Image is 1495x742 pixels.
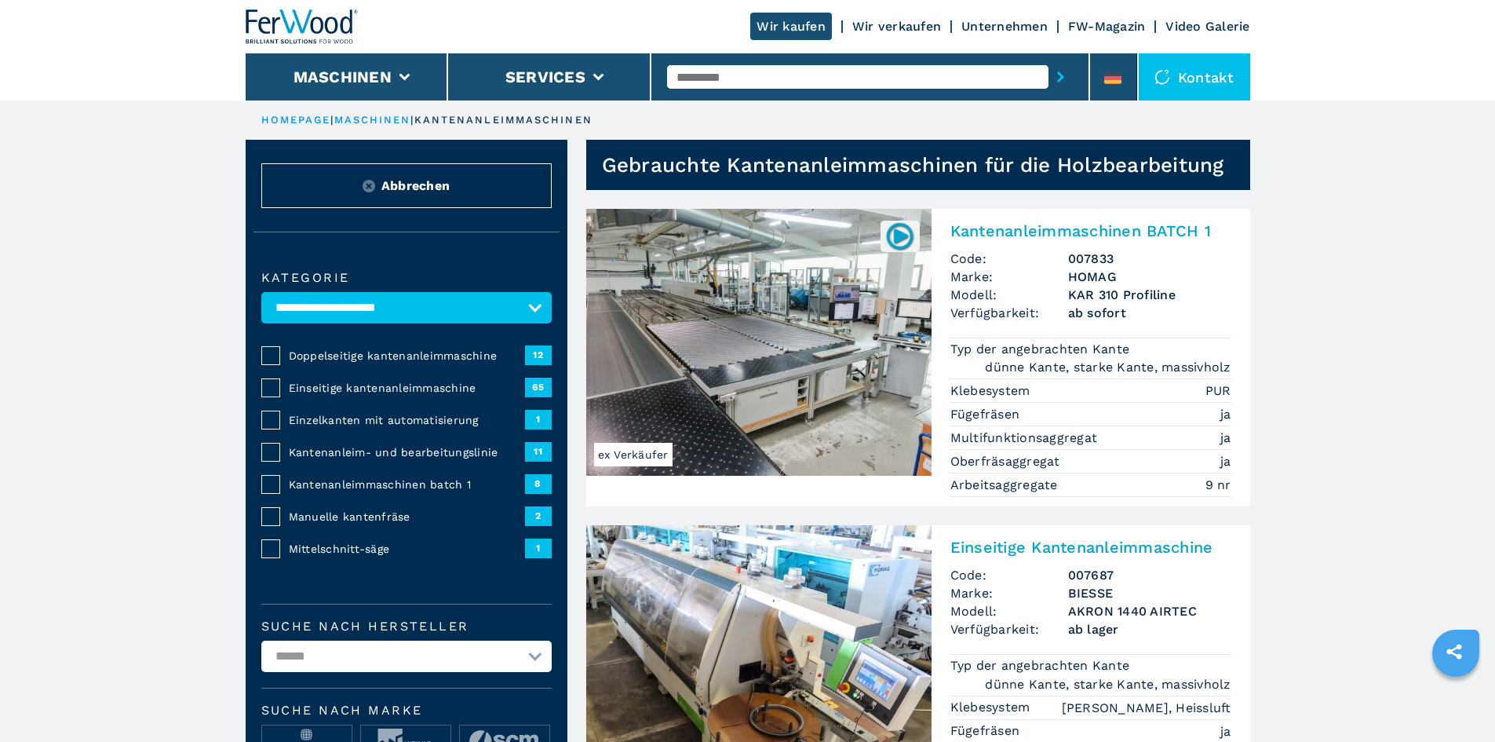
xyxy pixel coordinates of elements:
button: submit-button [1048,59,1073,95]
span: Einzelkanten mit automatisierung [289,412,525,428]
iframe: Chat [1428,671,1483,730]
p: Typ der angebrachten Kante [950,657,1134,674]
span: Marke: [950,268,1068,286]
img: Reset [363,180,375,192]
span: Code: [950,250,1068,268]
span: 65 [525,378,552,397]
em: ja [1220,722,1231,740]
h1: Gebrauchte Kantenanleimmaschinen für die Holzbearbeitung [602,152,1224,177]
em: dünne Kante, starke Kante, massivholz [985,675,1231,693]
a: maschinen [334,114,411,126]
label: Kategorie [261,272,552,284]
a: Video Galerie [1165,19,1249,34]
div: Kontakt [1139,53,1250,101]
h3: 007833 [1068,250,1231,268]
h3: KAR 310 Profiline [1068,286,1231,304]
p: Arbeitsaggregate [950,477,1062,494]
p: Fügefräsen [950,406,1024,423]
span: 2 [525,506,552,525]
span: Kantenanleimmaschinen batch 1 [289,477,525,492]
span: Einseitige kantenanleimmaschine [289,380,525,396]
span: Verfügbarkeit: [950,620,1068,638]
button: Services [505,68,585,86]
span: Abbrechen [381,177,450,195]
span: Marke: [950,584,1068,602]
button: Maschinen [294,68,392,86]
em: [PERSON_NAME], Heissluft [1062,699,1231,717]
a: Wir kaufen [750,13,832,40]
button: ResetAbbrechen [261,163,552,208]
span: 1 [525,539,552,557]
em: ja [1220,405,1231,423]
h2: Einseitige Kantenanleimmaschine [950,538,1231,557]
em: ja [1220,452,1231,470]
a: Kantenanleimmaschinen BATCH 1 HOMAG KAR 310 Profilineex Verkäufer007833Kantenanleimmaschinen BATC... [586,209,1250,506]
span: Mittelschnitt-säge [289,541,525,557]
img: Kantenanleimmaschinen BATCH 1 HOMAG KAR 310 Profiline [586,209,932,476]
em: dünne Kante, starke Kante, massivholz [985,358,1231,376]
p: Klebesystem [950,382,1034,400]
a: FW-Magazin [1068,19,1146,34]
span: 8 [525,474,552,493]
h3: AKRON 1440 AIRTEC [1068,602,1231,620]
h3: HOMAG [1068,268,1231,286]
span: ab sofort [1068,304,1231,322]
a: Wir verkaufen [852,19,941,34]
span: 12 [525,345,552,364]
span: Doppelseitige kantenanleimmaschine [289,348,525,364]
span: 1 [525,410,552,429]
p: kantenanleimmaschinen [414,113,593,127]
a: sharethis [1435,632,1474,671]
span: Verfügbarkeit: [950,304,1068,322]
p: Fügefräsen [950,722,1024,740]
em: 9 nr [1205,476,1231,494]
span: Manuelle kantenfräse [289,509,525,525]
span: Modell: [950,286,1068,304]
span: | [330,114,334,126]
h3: BIESSE [1068,584,1231,602]
span: Code: [950,566,1068,584]
a: Unternehmen [961,19,1048,34]
a: HOMEPAGE [261,114,331,126]
span: Suche nach Marke [261,704,552,717]
span: ex Verkäufer [594,443,673,466]
h2: Kantenanleimmaschinen BATCH 1 [950,221,1231,240]
span: Modell: [950,602,1068,620]
span: ab lager [1068,620,1231,638]
em: ja [1220,429,1231,447]
img: Kontakt [1154,69,1170,85]
span: 11 [525,442,552,461]
span: Kantenanleim- und bearbeitungslinie [289,444,525,460]
h3: 007687 [1068,566,1231,584]
p: Typ der angebrachten Kante [950,341,1134,358]
label: Suche nach Hersteller [261,620,552,633]
img: 007833 [884,221,915,251]
p: Oberfräsaggregat [950,453,1064,470]
img: Ferwood [246,9,359,44]
em: PUR [1205,382,1231,400]
p: Klebesystem [950,699,1034,716]
p: Multifunktionsaggregat [950,429,1102,447]
span: | [410,114,414,126]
